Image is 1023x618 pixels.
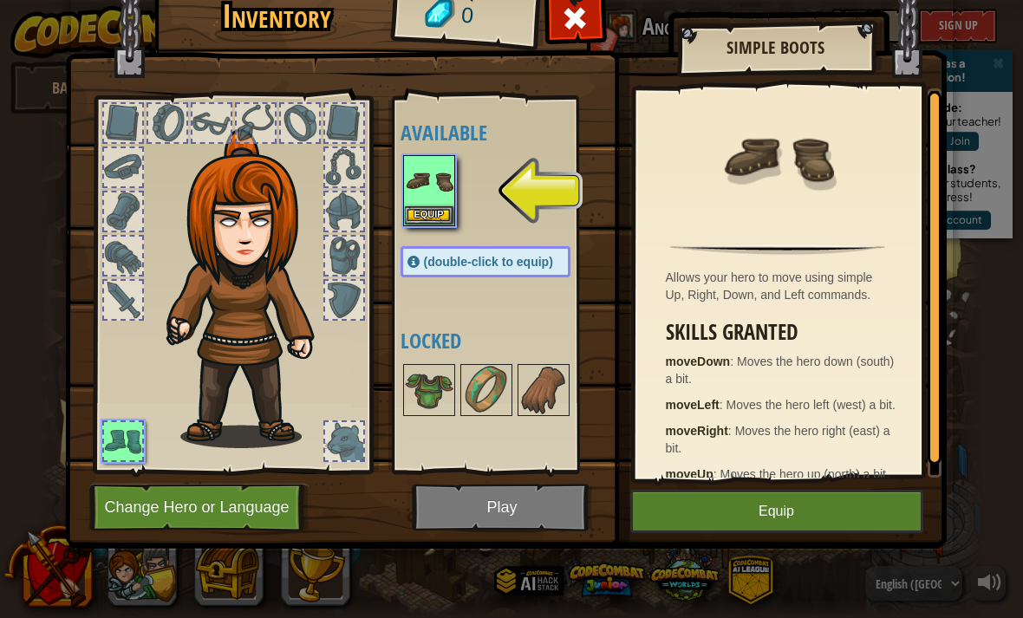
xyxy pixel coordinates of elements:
[666,398,720,412] strong: moveLeft
[159,129,345,448] img: hair_f2.png
[519,366,568,414] img: portrait.png
[401,121,605,144] h4: Available
[666,355,895,386] span: Moves the hero down (south) a bit.
[666,355,731,368] strong: moveDown
[720,467,889,481] span: Moves the hero up (north) a bit.
[424,255,553,269] span: (double-click to equip)
[666,269,899,303] div: Allows your hero to move using simple Up, Right, Down, and Left commands.
[666,321,899,344] h3: Skills Granted
[670,244,884,255] img: hr.png
[730,355,737,368] span: :
[713,467,720,481] span: :
[721,101,834,214] img: portrait.png
[728,424,735,438] span: :
[666,467,713,481] strong: moveUp
[694,38,857,57] h2: Simple Boots
[405,206,453,224] button: Equip
[89,484,310,531] button: Change Hero or Language
[727,398,896,412] span: Moves the hero left (west) a bit.
[462,366,511,414] img: portrait.png
[720,398,727,412] span: :
[401,329,605,352] h4: Locked
[405,366,453,414] img: portrait.png
[405,157,453,205] img: portrait.png
[666,424,890,455] span: Moves the hero right (east) a bit.
[666,424,728,438] strong: moveRight
[630,490,923,533] button: Equip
